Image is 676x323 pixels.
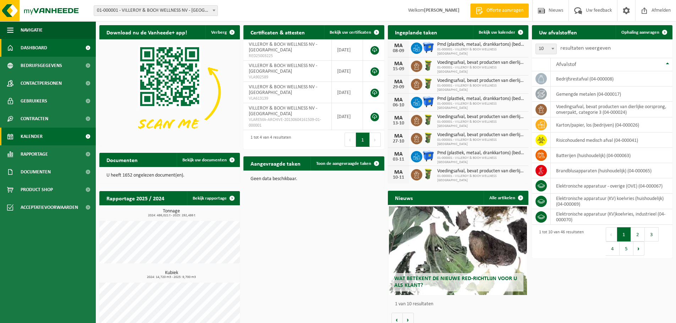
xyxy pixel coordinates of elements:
[437,78,525,84] span: Voedingsafval, bevat producten van dierlijke oorsprong, onverpakt, categorie 3
[187,191,239,205] a: Bekijk rapportage
[551,102,672,117] td: voedingsafval, bevat producten van dierlijke oorsprong, onverpakt, categorie 3 (04-000024)
[356,133,370,147] button: 1
[370,133,381,147] button: Next
[391,139,406,144] div: 27-10
[330,30,371,35] span: Bekijk uw certificaten
[249,106,317,117] span: VILLEROY & BOCH WELLNESS NV - [GEOGRAPHIC_DATA]
[535,227,584,256] div: 1 tot 10 van 46 resultaten
[21,92,47,110] span: Gebruikers
[437,132,525,138] span: Voedingsafval, bevat producten van dierlijke oorsprong, onverpakt, categorie 3
[551,87,672,102] td: gemengde metalen (04-000017)
[391,67,406,72] div: 15-09
[247,132,291,147] div: 1 tot 4 van 4 resultaten
[391,175,406,180] div: 10-11
[606,227,617,241] button: Previous
[21,199,78,216] span: Acceptatievoorwaarden
[473,25,528,39] a: Bekijk uw kalender
[645,227,659,241] button: 3
[606,241,620,256] button: 4
[391,133,406,139] div: MA
[551,148,672,163] td: batterijen (huishoudelijk) (04-000063)
[249,42,317,53] span: VILLEROY & BOCH WELLNESS NV - [GEOGRAPHIC_DATA]
[551,71,672,87] td: bedrijfsrestafval (04-000008)
[99,191,171,205] h2: Rapportage 2025 / 2024
[391,121,406,126] div: 13-10
[437,96,525,102] span: Pmd (plastiek, metaal, drankkartons) (bedrijven)
[391,103,406,108] div: 06-10
[249,53,326,59] span: RED25003225
[243,156,308,170] h2: Aangevraagde taken
[621,30,659,35] span: Ophaling aanvragen
[103,209,240,217] h3: Tonnage
[470,4,529,18] a: Offerte aanvragen
[484,191,528,205] a: Alle artikelen
[394,276,517,288] span: Wat betekent de nieuwe RED-richtlijn voor u als klant?
[422,60,434,72] img: WB-0060-HPE-GN-50
[437,60,525,66] span: Voedingsafval, bevat producten van dierlijke oorsprong, onverpakt, categorie 3
[391,61,406,67] div: MA
[99,39,240,145] img: Download de VHEPlus App
[249,84,317,95] span: VILLEROY & BOCH WELLNESS NV - [GEOGRAPHIC_DATA]
[21,145,48,163] span: Rapportage
[437,114,525,120] span: Voedingsafval, bevat producten van dierlijke oorsprong, onverpakt, categorie 3
[620,241,633,256] button: 5
[103,214,240,217] span: 2024: 486,021 t - 2025: 292,486 t
[631,227,645,241] button: 2
[617,227,631,241] button: 1
[422,114,434,126] img: WB-0060-HPE-GN-50
[94,5,218,16] span: 01-000001 - VILLEROY & BOCH WELLNESS NV - ROESELARE
[251,177,377,182] p: Geen data beschikbaar.
[551,209,672,225] td: elektronische apparatuur (KV)koelvries, industrieel (04-000070)
[310,156,384,171] a: Toon de aangevraagde taken
[391,115,406,121] div: MA
[243,25,312,39] h2: Certificaten & attesten
[332,61,363,82] td: [DATE]
[324,25,384,39] a: Bekijk uw certificaten
[391,79,406,85] div: MA
[21,39,47,57] span: Dashboard
[391,157,406,162] div: 03-11
[21,57,62,74] span: Bedrijfsgegevens
[633,241,644,256] button: Next
[21,163,51,181] span: Documenten
[437,42,525,48] span: Pmd (plastiek, metaal, drankkartons) (bedrijven)
[437,156,525,165] span: 01-000001 - VILLEROY & BOCH WELLNESS [GEOGRAPHIC_DATA]
[389,206,527,295] a: Wat betekent de nieuwe RED-richtlijn voor u als klant?
[205,25,239,39] button: Verberg
[437,168,525,174] span: Voedingsafval, bevat producten van dierlijke oorsprong, onverpakt, categorie 3
[551,163,672,178] td: brandblusapparaten (huishoudelijk) (04-000065)
[437,102,525,110] span: 01-000001 - VILLEROY & BOCH WELLNESS [GEOGRAPHIC_DATA]
[479,30,515,35] span: Bekijk uw kalender
[391,169,406,175] div: MA
[249,74,326,80] span: VLA902589
[332,103,363,130] td: [DATE]
[437,48,525,56] span: 01-000001 - VILLEROY & BOCH WELLNESS [GEOGRAPHIC_DATA]
[249,117,326,128] span: VLAREMA-ARCHIVE-20130604161509-01-000001
[422,168,434,180] img: WB-0060-HPE-GN-50
[177,153,239,167] a: Bekijk uw documenten
[556,62,576,67] span: Afvalstof
[21,110,48,128] span: Contracten
[485,7,525,14] span: Offerte aanvragen
[422,78,434,90] img: WB-0060-HPE-GN-50
[21,128,43,145] span: Kalender
[391,43,406,49] div: MA
[332,39,363,61] td: [DATE]
[395,302,525,307] p: 1 van 10 resultaten
[551,133,672,148] td: risicohoudend medisch afval (04-000041)
[437,66,525,74] span: 01-000001 - VILLEROY & BOCH WELLNESS [GEOGRAPHIC_DATA]
[99,25,194,39] h2: Download nu de Vanheede+ app!
[182,158,227,162] span: Bekijk uw documenten
[437,84,525,92] span: 01-000001 - VILLEROY & BOCH WELLNESS [GEOGRAPHIC_DATA]
[532,25,584,39] h2: Uw afvalstoffen
[551,178,672,194] td: elektronische apparatuur - overige (OVE) (04-000067)
[249,63,317,74] span: VILLEROY & BOCH WELLNESS NV - [GEOGRAPHIC_DATA]
[391,151,406,157] div: MA
[211,30,227,35] span: Verberg
[437,174,525,183] span: 01-000001 - VILLEROY & BOCH WELLNESS [GEOGRAPHIC_DATA]
[422,96,434,108] img: WB-1100-HPE-BE-01
[21,74,62,92] span: Contactpersonen
[551,117,672,133] td: karton/papier, los (bedrijven) (04-000026)
[560,45,611,51] label: resultaten weergeven
[99,153,145,167] h2: Documenten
